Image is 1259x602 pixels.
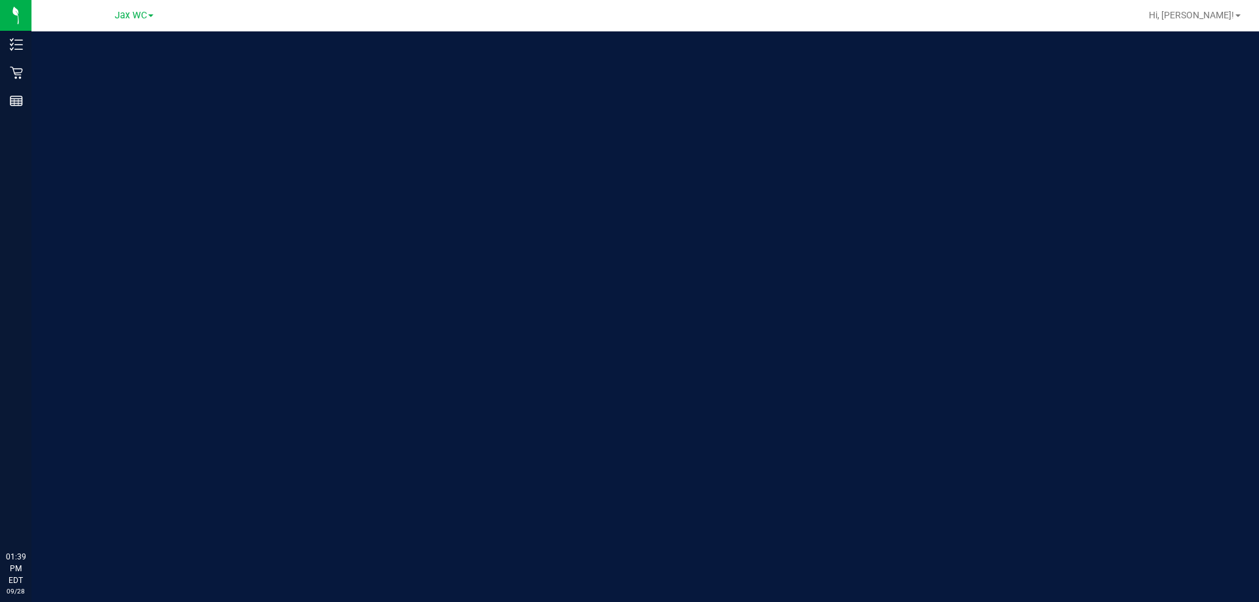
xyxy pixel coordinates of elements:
[10,38,23,51] inline-svg: Inventory
[6,586,26,596] p: 09/28
[10,66,23,79] inline-svg: Retail
[1149,10,1234,20] span: Hi, [PERSON_NAME]!
[10,94,23,107] inline-svg: Reports
[115,10,147,21] span: Jax WC
[6,551,26,586] p: 01:39 PM EDT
